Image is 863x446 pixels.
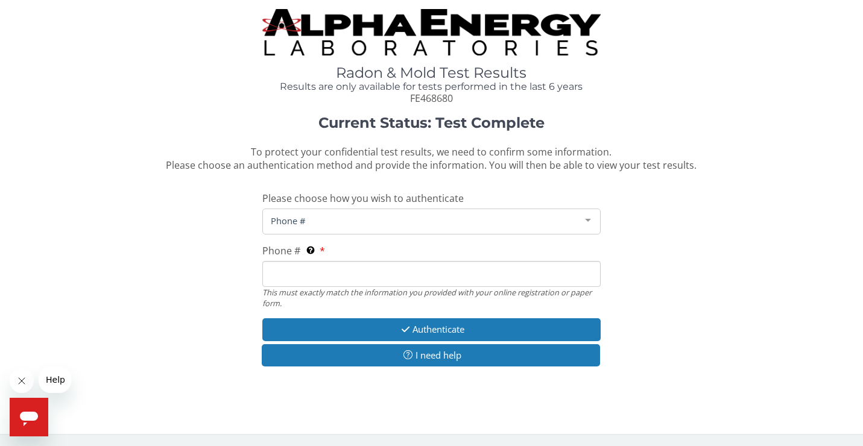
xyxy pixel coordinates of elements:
[262,192,464,205] span: Please choose how you wish to authenticate
[410,92,453,105] span: FE468680
[262,244,300,257] span: Phone #
[268,214,575,227] span: Phone #
[262,287,600,309] div: This must exactly match the information you provided with your online registration or paper form.
[262,65,600,81] h1: Radon & Mold Test Results
[262,9,600,55] img: TightCrop.jpg
[10,369,34,393] iframe: Close message
[10,398,48,436] iframe: Button to launch messaging window
[318,114,545,131] strong: Current Status: Test Complete
[262,344,599,366] button: I need help
[166,145,697,172] span: To protect your confidential test results, we need to confirm some information. Please choose an ...
[39,366,71,393] iframe: Message from company
[262,318,600,341] button: Authenticate
[262,81,600,92] h4: Results are only available for tests performed in the last 6 years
